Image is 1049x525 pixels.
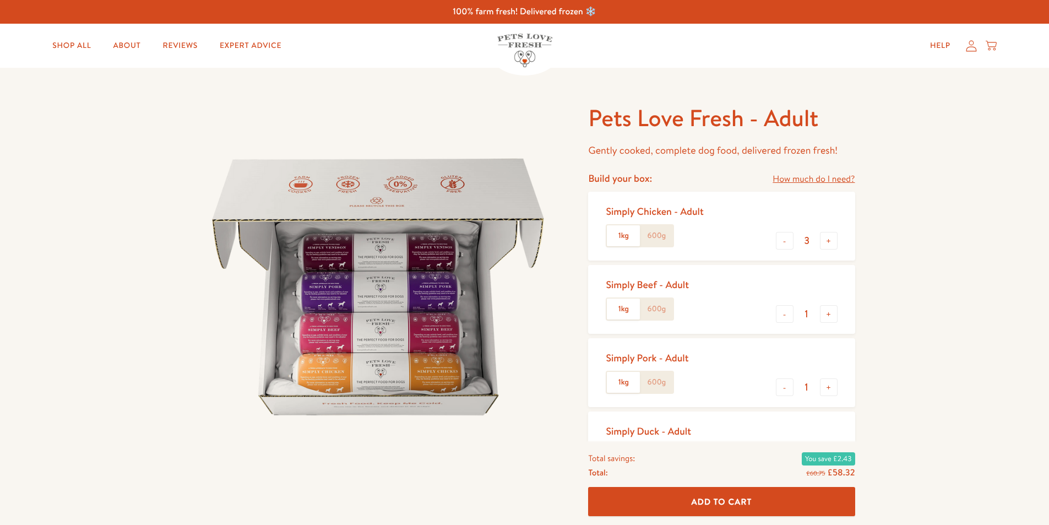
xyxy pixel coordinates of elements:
label: 1kg [607,225,640,246]
span: £58.32 [827,467,855,479]
button: + [820,305,838,323]
a: Expert Advice [211,35,290,57]
button: - [776,232,793,250]
div: Simply Chicken - Adult [606,205,703,218]
a: Reviews [154,35,206,57]
p: Gently cooked, complete dog food, delivered frozen fresh! [588,142,855,159]
label: 600g [640,372,673,393]
div: Simply Duck - Adult [606,425,691,437]
label: 600g [640,225,673,246]
h4: Build your box: [588,172,652,185]
label: 1kg [607,299,640,320]
button: Add To Cart [588,488,855,517]
a: How much do I need? [773,172,855,187]
div: Simply Pork - Adult [606,351,688,364]
a: Help [921,35,959,57]
div: Simply Beef - Adult [606,278,689,291]
h1: Pets Love Fresh - Adult [588,103,855,133]
a: Shop All [44,35,100,57]
span: Total: [588,466,607,480]
label: 600g [640,299,673,320]
button: - [776,305,793,323]
a: About [104,35,149,57]
span: You save £2.43 [802,452,855,466]
img: Pets Love Fresh - Adult [194,103,562,471]
span: Add To Cart [692,496,752,507]
img: Pets Love Fresh [497,34,552,67]
button: + [820,378,838,396]
button: + [820,232,838,250]
span: Total savings: [588,451,635,466]
label: 1kg [607,372,640,393]
s: £60.75 [806,469,825,478]
button: - [776,378,793,396]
